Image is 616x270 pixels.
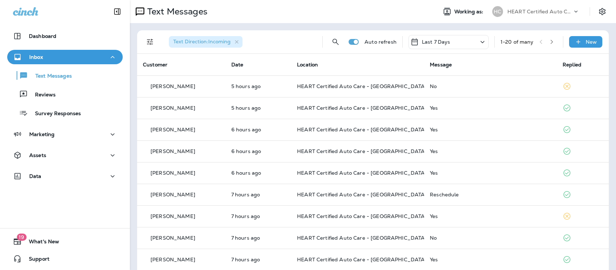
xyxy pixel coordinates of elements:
[143,61,167,68] span: Customer
[231,61,244,68] span: Date
[430,257,551,262] div: Yes
[422,39,450,45] p: Last 7 Days
[297,148,427,154] span: HEART Certified Auto Care - [GEOGRAPHIC_DATA]
[231,105,285,111] p: Aug 24, 2025 10:44 AM
[297,61,318,68] span: Location
[7,29,123,43] button: Dashboard
[28,110,81,117] p: Survey Responses
[454,9,485,15] span: Working as:
[7,105,123,121] button: Survey Responses
[430,83,551,89] div: No
[430,235,551,241] div: No
[17,234,26,241] span: 19
[501,39,534,45] div: 1 - 20 of many
[586,39,597,45] p: New
[28,92,56,99] p: Reviews
[29,152,46,158] p: Assets
[430,170,551,176] div: Yes
[563,61,581,68] span: Replied
[7,50,123,64] button: Inbox
[7,68,123,83] button: Text Messages
[297,213,427,219] span: HEART Certified Auto Care - [GEOGRAPHIC_DATA]
[328,35,343,49] button: Search Messages
[430,213,551,219] div: Yes
[150,170,195,176] p: [PERSON_NAME]
[297,191,427,198] span: HEART Certified Auto Care - [GEOGRAPHIC_DATA]
[231,213,285,219] p: Aug 24, 2025 09:17 AM
[297,105,427,111] span: HEART Certified Auto Care - [GEOGRAPHIC_DATA]
[430,148,551,154] div: Yes
[150,213,195,219] p: [PERSON_NAME]
[22,256,49,265] span: Support
[297,126,427,133] span: HEART Certified Auto Care - [GEOGRAPHIC_DATA]
[430,127,551,132] div: Yes
[144,6,207,17] p: Text Messages
[29,131,54,137] p: Marketing
[492,6,503,17] div: HC
[297,235,427,241] span: HEART Certified Auto Care - [GEOGRAPHIC_DATA]
[430,192,551,197] div: Reschedule
[231,127,285,132] p: Aug 24, 2025 10:08 AM
[430,105,551,111] div: Yes
[173,38,231,45] span: Text Direction : Incoming
[150,105,195,111] p: [PERSON_NAME]
[430,61,452,68] span: Message
[507,9,572,14] p: HEART Certified Auto Care
[7,148,123,162] button: Assets
[150,257,195,262] p: [PERSON_NAME]
[7,87,123,102] button: Reviews
[297,83,427,90] span: HEART Certified Auto Care - [GEOGRAPHIC_DATA]
[231,257,285,262] p: Aug 24, 2025 09:08 AM
[231,148,285,154] p: Aug 24, 2025 09:56 AM
[7,127,123,141] button: Marketing
[231,192,285,197] p: Aug 24, 2025 09:22 AM
[596,5,609,18] button: Settings
[150,127,195,132] p: [PERSON_NAME]
[231,235,285,241] p: Aug 24, 2025 09:09 AM
[22,239,59,247] span: What's New
[29,54,43,60] p: Inbox
[143,35,157,49] button: Filters
[29,173,41,179] p: Data
[7,252,123,266] button: Support
[150,235,195,241] p: [PERSON_NAME]
[28,73,72,80] p: Text Messages
[364,39,397,45] p: Auto refresh
[107,4,127,19] button: Collapse Sidebar
[169,36,243,48] div: Text Direction:Incoming
[231,83,285,89] p: Aug 24, 2025 10:57 AM
[7,169,123,183] button: Data
[297,170,427,176] span: HEART Certified Auto Care - [GEOGRAPHIC_DATA]
[150,83,195,89] p: [PERSON_NAME]
[231,170,285,176] p: Aug 24, 2025 09:40 AM
[297,256,427,263] span: HEART Certified Auto Care - [GEOGRAPHIC_DATA]
[150,192,195,197] p: [PERSON_NAME]
[29,33,56,39] p: Dashboard
[150,148,195,154] p: [PERSON_NAME]
[7,234,123,249] button: 19What's New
